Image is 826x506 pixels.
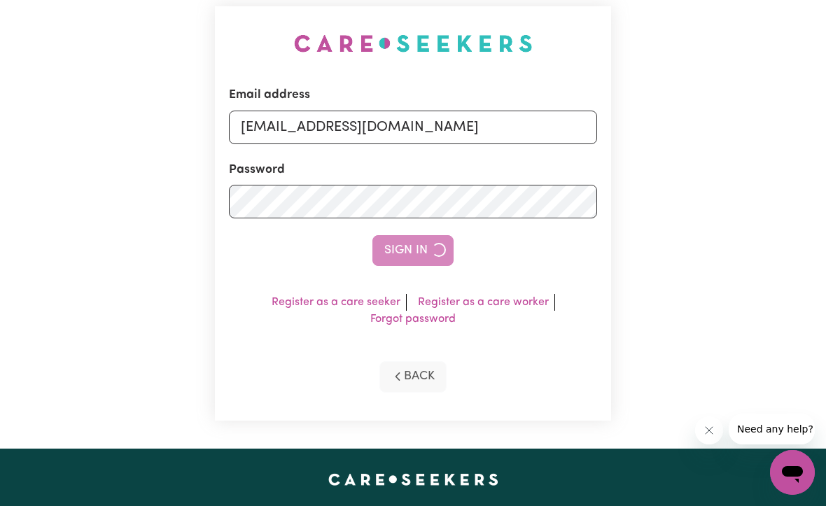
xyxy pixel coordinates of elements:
input: Email address [229,111,597,144]
iframe: Message from company [729,414,815,444]
iframe: Button to launch messaging window [770,450,815,495]
a: Register as a care seeker [272,297,400,308]
iframe: Close message [695,416,723,444]
label: Password [229,161,285,179]
a: Forgot password [370,314,456,325]
label: Email address [229,86,310,104]
a: Register as a care worker [418,297,549,308]
a: Careseekers home page [328,474,498,485]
